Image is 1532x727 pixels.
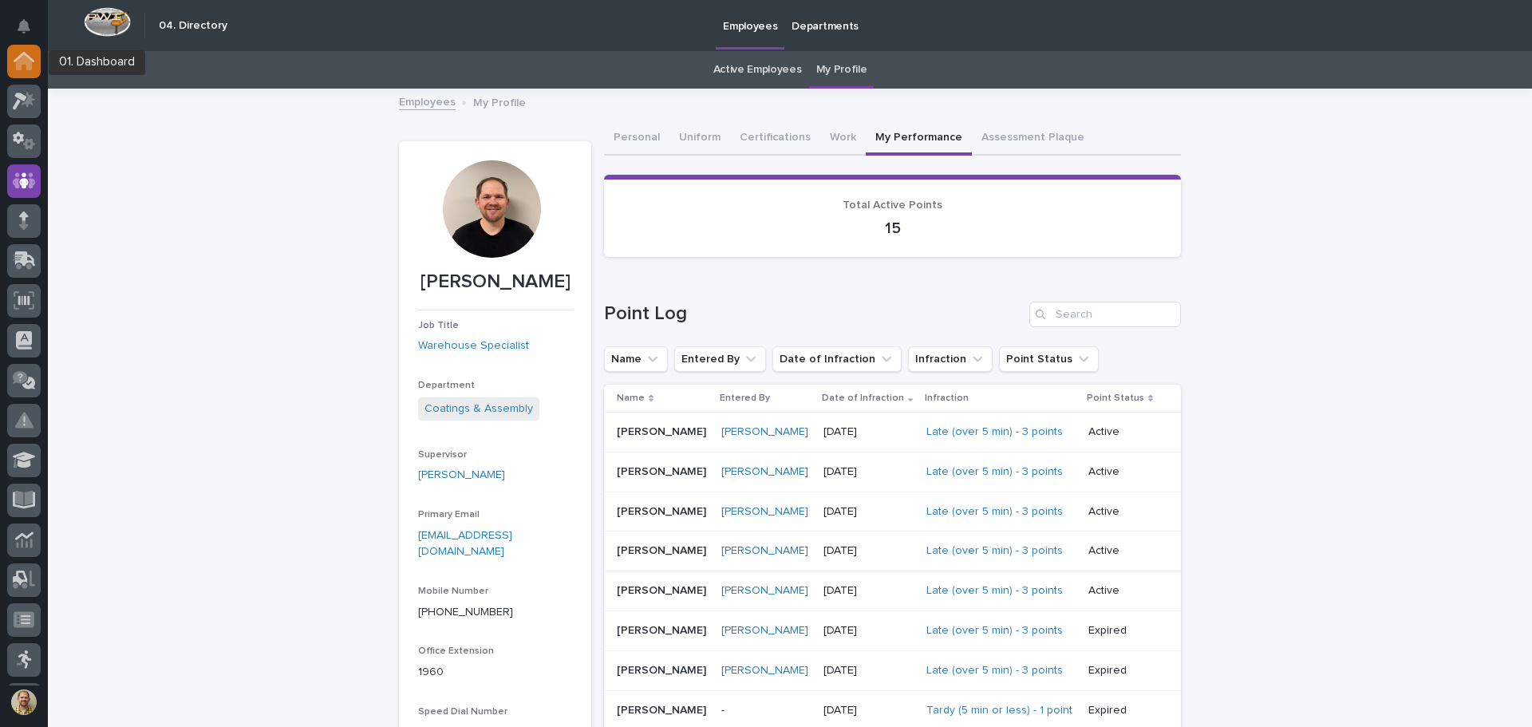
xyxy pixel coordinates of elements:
img: Workspace Logo [84,7,131,37]
p: [DATE] [823,425,914,439]
p: Active [1088,505,1155,519]
p: Expired [1088,624,1155,638]
p: Active [1088,465,1155,479]
p: [DATE] [823,664,914,678]
p: [PERSON_NAME] [617,701,709,717]
span: Primary Email [418,510,480,520]
tr: [PERSON_NAME][PERSON_NAME] [PERSON_NAME] [DATE]Late (over 5 min) - 3 points Active [604,452,1181,492]
span: Total Active Points [843,200,942,211]
p: [PERSON_NAME] [617,581,709,598]
button: My Performance [866,122,972,156]
a: My Profile [816,51,867,89]
button: Name [604,346,668,372]
button: Work [820,122,866,156]
a: Active Employees [713,51,802,89]
a: [PERSON_NAME] [721,584,808,598]
a: [PERSON_NAME] [721,544,808,558]
a: [PHONE_NUMBER] [418,606,513,618]
a: [PERSON_NAME] [418,467,505,484]
tr: [PERSON_NAME][PERSON_NAME] [PERSON_NAME] [DATE]Late (over 5 min) - 3 points Expired [604,610,1181,650]
p: Name [617,389,645,407]
button: users-avatar [7,686,41,719]
p: Expired [1088,704,1155,717]
p: Entered By [720,389,770,407]
h2: 04. Directory [159,19,227,33]
a: Late (over 5 min) - 3 points [926,664,1063,678]
tr: [PERSON_NAME][PERSON_NAME] [PERSON_NAME] [DATE]Late (over 5 min) - 3 points Active [604,571,1181,611]
p: [PERSON_NAME] [617,661,709,678]
input: Search [1029,302,1181,327]
p: [PERSON_NAME] [418,271,572,294]
a: Late (over 5 min) - 3 points [926,544,1063,558]
p: [DATE] [823,505,914,519]
p: [DATE] [823,465,914,479]
div: Notifications [20,19,41,45]
a: [EMAIL_ADDRESS][DOMAIN_NAME] [418,530,512,558]
a: [PERSON_NAME] [721,425,808,439]
a: Late (over 5 min) - 3 points [926,425,1063,439]
button: Notifications [7,10,41,43]
p: [DATE] [823,704,914,717]
tr: [PERSON_NAME][PERSON_NAME] [PERSON_NAME] [DATE]Late (over 5 min) - 3 points Active [604,412,1181,452]
p: Expired [1088,664,1155,678]
a: Warehouse Specialist [418,338,529,354]
p: My Profile [473,93,526,110]
p: Active [1088,425,1155,439]
span: Supervisor [418,450,467,460]
a: [PERSON_NAME] [721,624,808,638]
h1: Point Log [604,302,1023,326]
p: [PERSON_NAME] [617,541,709,558]
p: 15 [623,219,1162,238]
p: Infraction [925,389,969,407]
p: [PERSON_NAME] [617,462,709,479]
p: [PERSON_NAME] [617,422,709,439]
span: Office Extension [418,646,494,656]
a: Late (over 5 min) - 3 points [926,465,1063,479]
a: [PERSON_NAME] [721,664,808,678]
a: Employees [399,92,456,110]
button: Infraction [908,346,993,372]
tr: [PERSON_NAME][PERSON_NAME] [PERSON_NAME] [DATE]Late (over 5 min) - 3 points Active [604,492,1181,531]
span: Department [418,381,475,390]
p: [DATE] [823,624,914,638]
button: Entered By [674,346,766,372]
a: Late (over 5 min) - 3 points [926,505,1063,519]
p: Active [1088,544,1155,558]
button: Uniform [669,122,730,156]
span: Job Title [418,321,459,330]
span: Speed Dial Number [418,707,507,717]
tr: [PERSON_NAME][PERSON_NAME] [PERSON_NAME] [DATE]Late (over 5 min) - 3 points Active [604,531,1181,571]
p: Date of Infraction [822,389,904,407]
button: Date of Infraction [772,346,902,372]
p: - [721,704,811,717]
p: [PERSON_NAME] [617,502,709,519]
p: 1960 [418,664,572,681]
a: Late (over 5 min) - 3 points [926,584,1063,598]
button: Certifications [730,122,820,156]
p: [DATE] [823,544,914,558]
a: Tardy (5 min or less) - 1 point [926,704,1072,717]
a: Coatings & Assembly [424,401,533,417]
button: Personal [604,122,669,156]
button: Point Status [999,346,1099,372]
p: Point Status [1087,389,1144,407]
a: [PERSON_NAME] [721,505,808,519]
p: [PERSON_NAME] [617,621,709,638]
p: [DATE] [823,584,914,598]
p: Active [1088,584,1155,598]
tr: [PERSON_NAME][PERSON_NAME] [PERSON_NAME] [DATE]Late (over 5 min) - 3 points Expired [604,650,1181,690]
button: Assessment Plaque [972,122,1094,156]
a: [PERSON_NAME] [721,465,808,479]
span: Mobile Number [418,587,488,596]
a: Late (over 5 min) - 3 points [926,624,1063,638]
